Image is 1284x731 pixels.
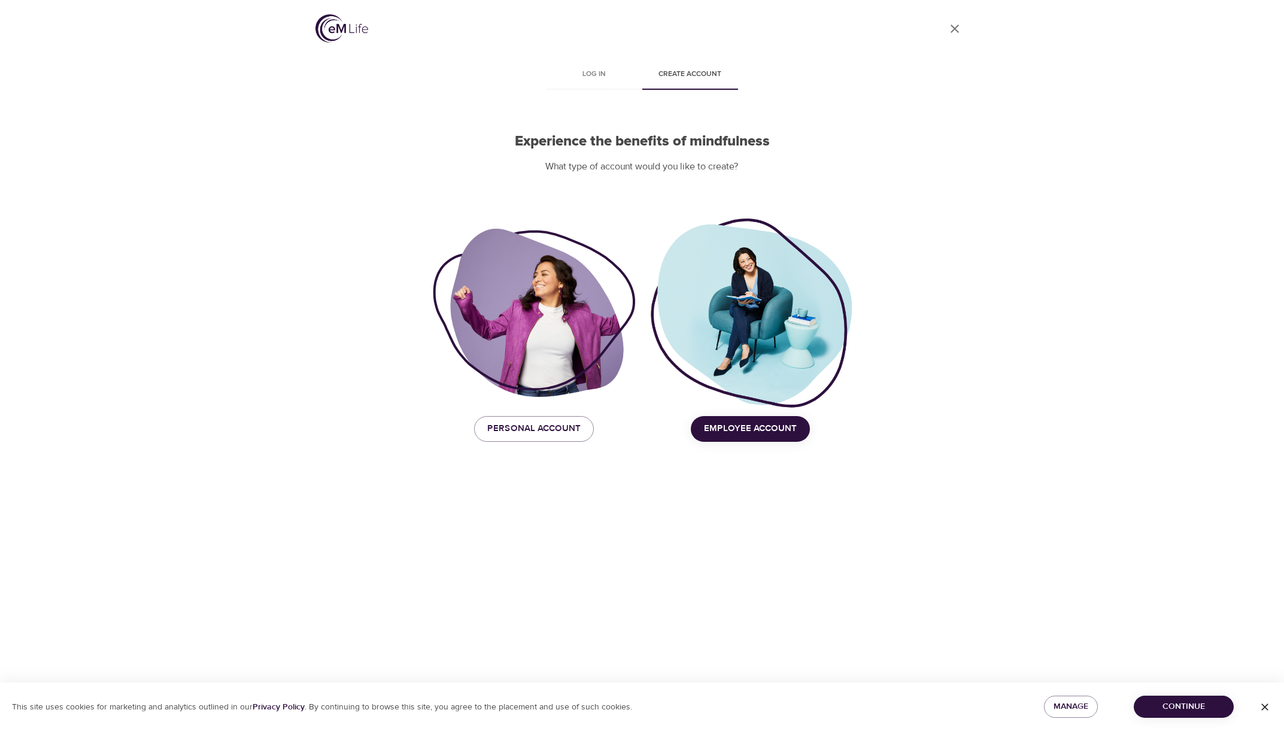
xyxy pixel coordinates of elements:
p: What type of account would you like to create? [433,160,852,174]
span: Continue [1143,699,1224,714]
span: Log in [554,68,635,81]
button: Continue [1134,696,1234,718]
a: close [940,14,969,43]
img: logo [315,14,368,43]
h2: Experience the benefits of mindfulness [433,133,852,150]
span: Personal Account [487,421,581,436]
button: Employee Account [691,416,810,441]
span: Create account [649,68,731,81]
a: Privacy Policy [253,702,305,712]
span: Manage [1054,699,1088,714]
button: Manage [1044,696,1098,718]
button: Personal Account [474,416,594,441]
span: Employee Account [704,421,797,436]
